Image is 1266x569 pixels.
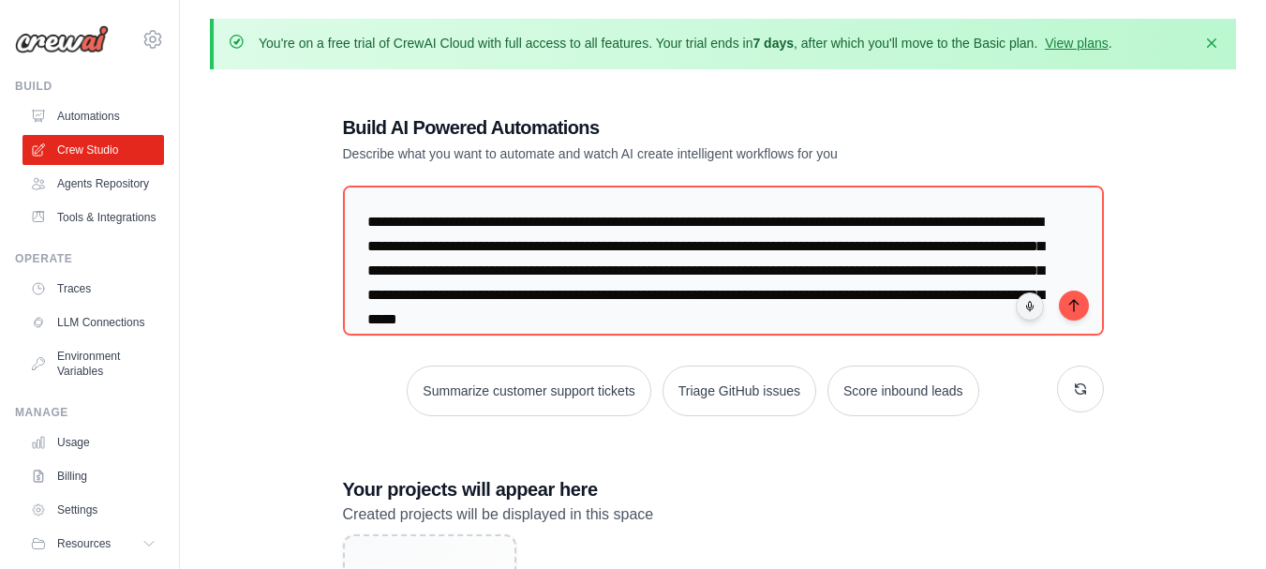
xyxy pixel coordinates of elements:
a: LLM Connections [22,307,164,337]
a: Billing [22,461,164,491]
button: Score inbound leads [827,366,979,416]
div: Build [15,79,164,94]
button: Get new suggestions [1057,366,1104,412]
a: Traces [22,274,164,304]
a: Usage [22,427,164,457]
div: Operate [15,251,164,266]
p: You're on a free trial of CrewAI Cloud with full access to all features. Your trial ends in , aft... [259,34,1112,52]
strong: 7 days [752,36,794,51]
a: Crew Studio [22,135,164,165]
button: Click to speak your automation idea [1016,292,1044,321]
h3: Your projects will appear here [343,476,1104,502]
button: Resources [22,529,164,559]
span: Resources [57,536,111,551]
a: View plans [1045,36,1108,51]
div: Manage [15,405,164,420]
a: Agents Repository [22,169,164,199]
a: Settings [22,495,164,525]
h1: Build AI Powered Automations [343,114,973,141]
a: Environment Variables [22,341,164,386]
button: Summarize customer support tickets [407,366,650,416]
button: Triage GitHub issues [663,366,816,416]
p: Created projects will be displayed in this space [343,502,1104,527]
p: Describe what you want to automate and watch AI create intelligent workflows for you [343,144,973,163]
a: Tools & Integrations [22,202,164,232]
img: Logo [15,25,109,53]
a: Automations [22,101,164,131]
